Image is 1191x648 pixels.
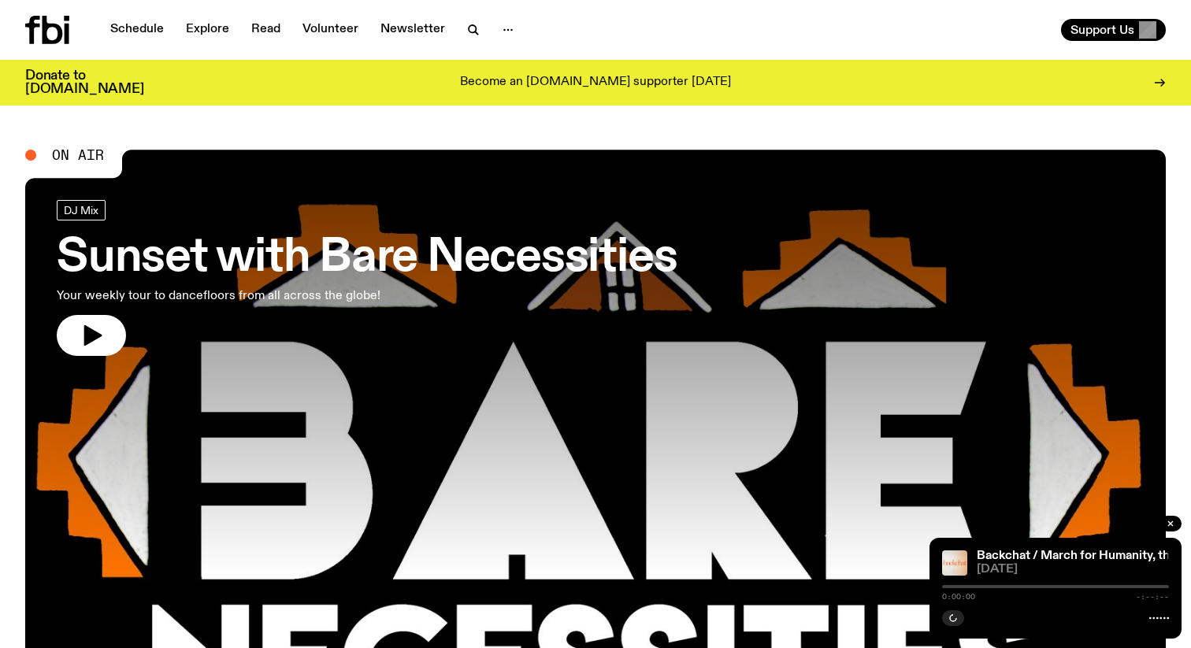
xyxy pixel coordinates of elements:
a: Explore [176,19,239,41]
span: 0:00:00 [942,593,975,601]
span: DJ Mix [64,204,98,216]
a: DJ Mix [57,200,106,220]
a: Volunteer [293,19,368,41]
p: Become an [DOMAIN_NAME] supporter [DATE] [460,76,731,90]
button: Support Us [1061,19,1166,41]
a: Schedule [101,19,173,41]
span: On Air [52,148,104,162]
a: Read [242,19,290,41]
a: Sunset with Bare NecessitiesYour weekly tour to dancefloors from all across the globe! [57,200,677,356]
h3: Sunset with Bare Necessities [57,236,677,280]
span: Support Us [1070,23,1134,37]
span: [DATE] [977,564,1169,576]
p: Your weekly tour to dancefloors from all across the globe! [57,287,460,305]
h3: Donate to [DOMAIN_NAME] [25,69,144,96]
span: -:--:-- [1136,593,1169,601]
a: Newsletter [371,19,455,41]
